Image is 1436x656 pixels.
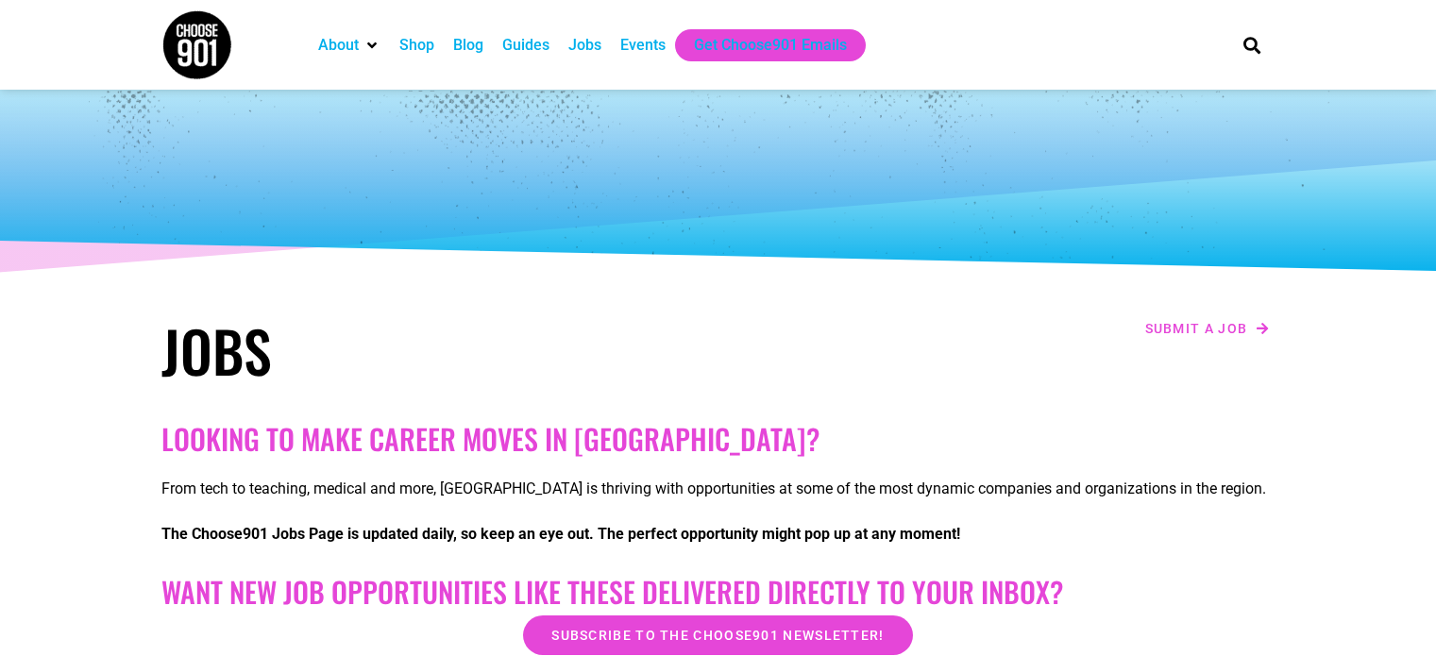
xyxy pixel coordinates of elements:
[161,422,1276,456] h2: Looking to make career moves in [GEOGRAPHIC_DATA]?
[620,34,666,57] a: Events
[161,575,1276,609] h2: Want New Job Opportunities like these Delivered Directly to your Inbox?
[161,316,709,384] h1: Jobs
[453,34,483,57] a: Blog
[523,615,912,655] a: Subscribe to the Choose901 newsletter!
[502,34,549,57] a: Guides
[1140,316,1276,341] a: Submit a job
[161,525,960,543] strong: The Choose901 Jobs Page is updated daily, so keep an eye out. The perfect opportunity might pop u...
[551,629,884,642] span: Subscribe to the Choose901 newsletter!
[1236,29,1267,60] div: Search
[309,29,1211,61] nav: Main nav
[399,34,434,57] a: Shop
[568,34,601,57] a: Jobs
[318,34,359,57] a: About
[1145,322,1248,335] span: Submit a job
[694,34,847,57] a: Get Choose901 Emails
[309,29,390,61] div: About
[161,478,1276,500] p: From tech to teaching, medical and more, [GEOGRAPHIC_DATA] is thriving with opportunities at some...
